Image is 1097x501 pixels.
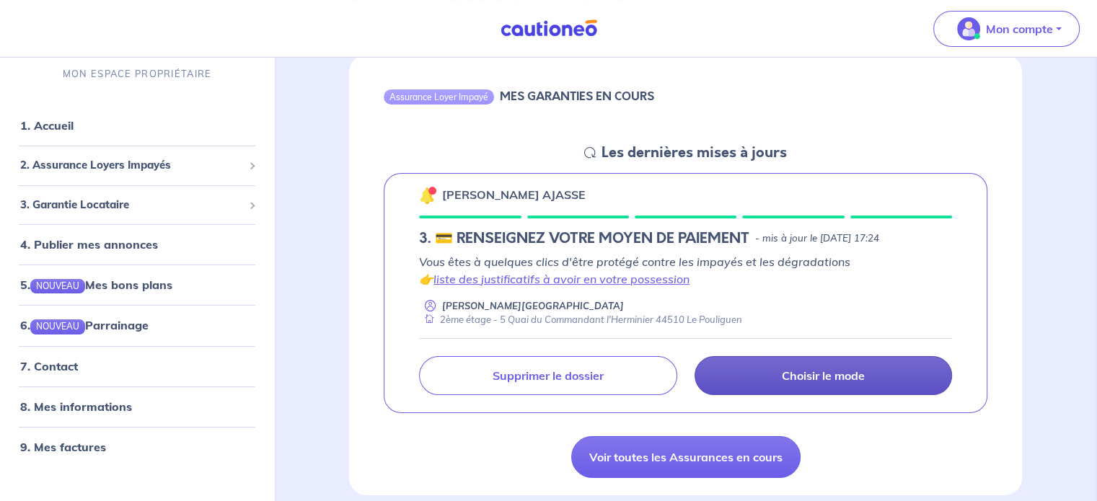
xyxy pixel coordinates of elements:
[419,230,952,247] div: state: CHOOSE-BILLING, Context: NEW,NO-CERTIFICATE,ALONE,LESSOR-DOCUMENTS
[20,359,78,373] a: 7. Contact
[6,392,268,421] div: 8. Mes informations
[500,89,654,103] h6: MES GARANTIES EN COURS
[20,440,106,454] a: 9. Mes factures
[442,186,586,203] p: [PERSON_NAME] AJASSE
[419,187,436,204] img: 🔔
[6,271,268,300] div: 5.NOUVEAUMes bons plans
[782,368,865,383] p: Choisir le mode
[433,272,690,286] a: liste des justificatifs à avoir en votre possession
[419,230,749,247] h5: 3. 💳 RENSEIGNEZ VOTRE MOYEN DE PAIEMENT
[495,19,603,37] img: Cautioneo
[419,356,677,395] a: Supprimer le dossier
[695,356,952,395] a: Choisir le mode
[602,144,787,161] h5: Les dernières mises à jours
[933,11,1080,47] button: illu_account_valid_menu.svgMon compte
[6,433,268,461] div: 9. Mes factures
[6,112,268,141] div: 1. Accueil
[20,119,74,133] a: 1. Accueil
[419,313,742,327] div: 2ème étage - 5 Quai du Commandant l'Herminier 44510 Le Pouliguen
[442,299,624,313] p: [PERSON_NAME][GEOGRAPHIC_DATA]
[20,399,132,414] a: 8. Mes informations
[20,197,243,213] span: 3. Garantie Locataire
[6,191,268,219] div: 3. Garantie Locataire
[755,231,879,246] p: - mis à jour le [DATE] 17:24
[384,89,494,104] div: Assurance Loyer Impayé
[957,17,980,40] img: illu_account_valid_menu.svg
[20,158,243,174] span: 2. Assurance Loyers Impayés
[20,319,149,333] a: 6.NOUVEAUParrainage
[493,368,604,383] p: Supprimer le dossier
[20,238,158,252] a: 4. Publier mes annonces
[419,253,952,288] p: Vous êtes à quelques clics d'être protégé contre les impayés et les dégradations 👉
[63,68,211,81] p: MON ESPACE PROPRIÉTAIRE
[6,311,268,340] div: 6.NOUVEAUParrainage
[6,152,268,180] div: 2. Assurance Loyers Impayés
[6,352,268,381] div: 7. Contact
[571,436,801,478] a: Voir toutes les Assurances en cours
[6,231,268,260] div: 4. Publier mes annonces
[20,278,172,293] a: 5.NOUVEAUMes bons plans
[986,20,1053,37] p: Mon compte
